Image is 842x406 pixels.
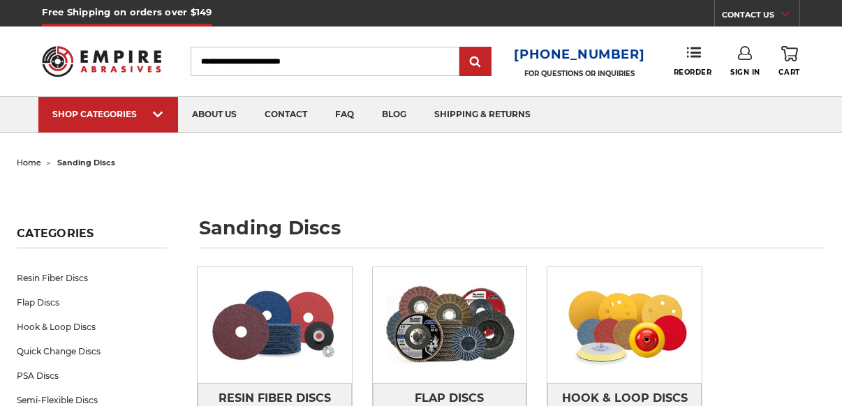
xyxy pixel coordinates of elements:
h1: sanding discs [199,218,825,248]
div: SHOP CATEGORIES [52,109,164,119]
a: Resin Fiber Discs [17,266,167,290]
img: Hook & Loop Discs [547,271,702,379]
a: Hook & Loop Discs [17,315,167,339]
img: Flap Discs [373,271,527,379]
img: Resin Fiber Discs [198,271,352,379]
input: Submit [461,48,489,76]
a: CONTACT US [722,7,799,27]
a: faq [321,97,368,133]
a: contact [251,97,321,133]
a: Flap Discs [17,290,167,315]
span: Sign In [730,68,760,77]
a: about us [178,97,251,133]
a: home [17,158,41,167]
a: Reorder [674,46,712,76]
p: FOR QUESTIONS OR INQUIRIES [514,69,644,78]
a: shipping & returns [420,97,545,133]
span: Reorder [674,68,712,77]
a: [PHONE_NUMBER] [514,45,644,65]
a: PSA Discs [17,363,167,388]
span: Cart [778,68,799,77]
a: Quick Change Discs [17,339,167,363]
img: Empire Abrasives [42,38,161,85]
span: sanding discs [57,158,115,167]
a: Cart [778,46,799,77]
h5: Categories [17,227,167,248]
a: blog [368,97,420,133]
